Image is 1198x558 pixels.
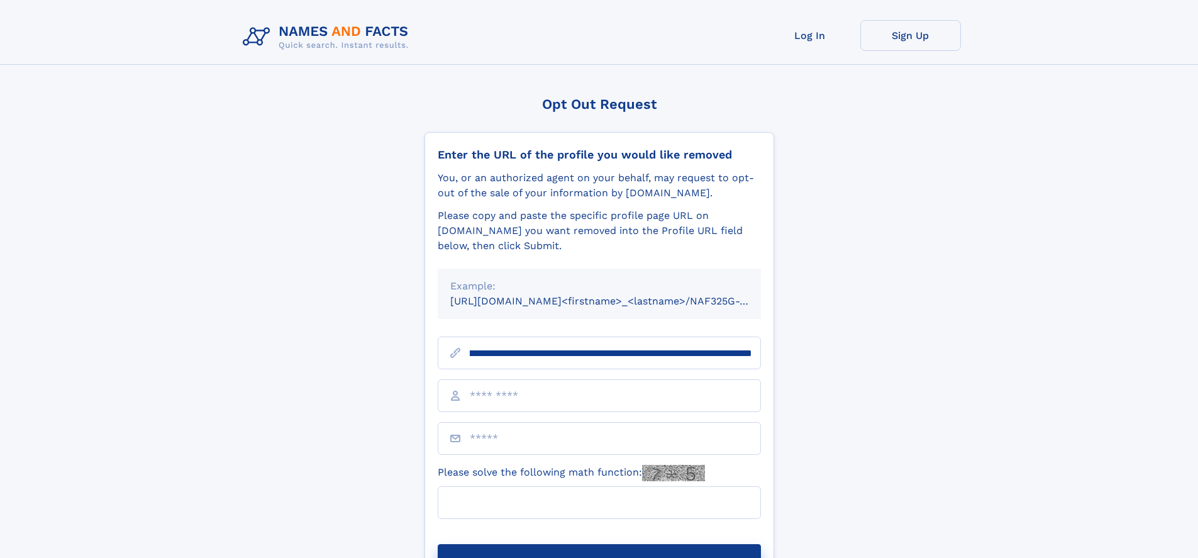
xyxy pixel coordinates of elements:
[424,96,774,112] div: Opt Out Request
[760,20,860,51] a: Log In
[450,279,748,294] div: Example:
[238,20,419,54] img: Logo Names and Facts
[860,20,961,51] a: Sign Up
[438,208,761,254] div: Please copy and paste the specific profile page URL on [DOMAIN_NAME] you want removed into the Pr...
[450,295,785,307] small: [URL][DOMAIN_NAME]<firstname>_<lastname>/NAF325G-xxxxxxxx
[438,465,705,481] label: Please solve the following math function:
[438,170,761,201] div: You, or an authorized agent on your behalf, may request to opt-out of the sale of your informatio...
[438,148,761,162] div: Enter the URL of the profile you would like removed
